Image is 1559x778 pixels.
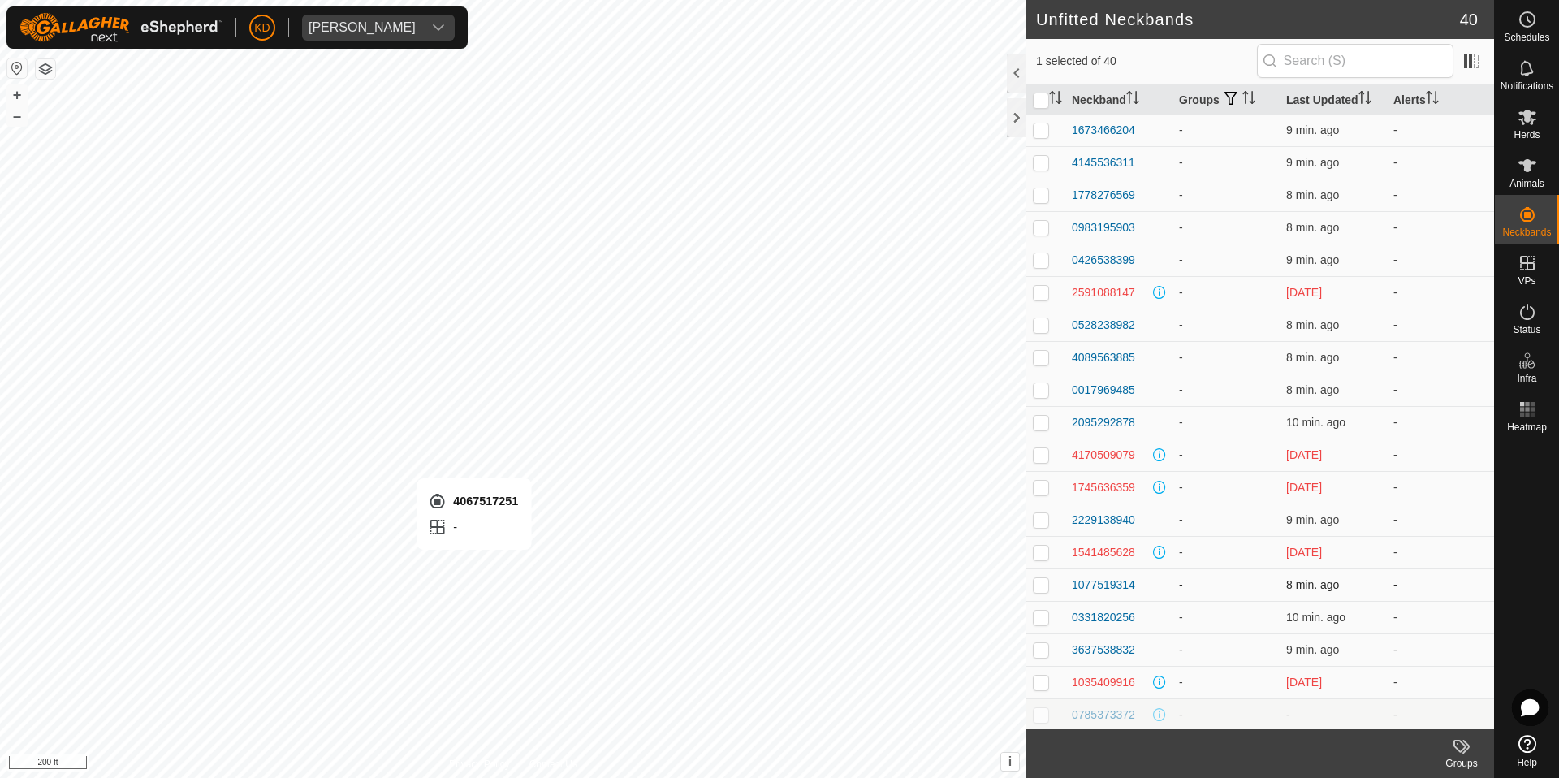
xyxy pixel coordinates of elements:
[1286,188,1339,201] span: Aug 25, 2025, 12:39 PM
[1172,471,1280,504] td: -
[1172,601,1280,633] td: -
[1072,154,1135,171] div: 4145536311
[1257,44,1453,78] input: Search (S)
[1072,284,1135,301] div: 2591088147
[1517,758,1537,767] span: Help
[1049,93,1062,106] p-sorticon: Activate to sort
[309,21,416,34] div: [PERSON_NAME]
[1172,406,1280,439] td: -
[19,13,222,42] img: Gallagher Logo
[1242,93,1255,106] p-sorticon: Activate to sort
[1286,416,1345,429] span: Aug 25, 2025, 12:38 PM
[1286,708,1290,721] span: -
[1072,187,1135,204] div: 1778276569
[1387,114,1494,146] td: -
[1495,728,1559,774] a: Help
[1072,479,1135,496] div: 1745636359
[1460,7,1478,32] span: 40
[1072,609,1135,626] div: 0331820256
[1387,179,1494,211] td: -
[1001,753,1019,771] button: i
[422,15,455,41] div: dropdown trigger
[1286,156,1339,169] span: Aug 25, 2025, 12:38 PM
[1172,276,1280,309] td: -
[1286,318,1339,331] span: Aug 25, 2025, 12:39 PM
[1286,123,1339,136] span: Aug 25, 2025, 12:38 PM
[1286,253,1339,266] span: Aug 25, 2025, 12:39 PM
[1286,286,1322,299] span: Aug 21, 2025, 1:48 PM
[7,106,27,126] button: –
[1172,633,1280,666] td: -
[1172,114,1280,146] td: -
[1286,643,1339,656] span: Aug 25, 2025, 12:38 PM
[1501,81,1553,91] span: Notifications
[1387,146,1494,179] td: -
[1387,601,1494,633] td: -
[1387,504,1494,536] td: -
[1172,698,1280,731] td: -
[1387,406,1494,439] td: -
[1072,707,1135,724] div: 0785373372
[1008,754,1012,768] span: i
[1387,633,1494,666] td: -
[1387,666,1494,698] td: -
[1072,544,1135,561] div: 1541485628
[1286,513,1339,526] span: Aug 25, 2025, 12:39 PM
[1387,698,1494,731] td: -
[1072,219,1135,236] div: 0983195903
[1509,179,1544,188] span: Animals
[1286,481,1322,494] span: Aug 21, 2025, 1:40 PM
[1286,221,1339,234] span: Aug 25, 2025, 12:39 PM
[1429,756,1494,771] div: Groups
[1504,32,1549,42] span: Schedules
[1172,568,1280,601] td: -
[1172,536,1280,568] td: -
[1286,578,1339,591] span: Aug 25, 2025, 12:39 PM
[1172,84,1280,116] th: Groups
[427,517,518,537] div: -
[1387,568,1494,601] td: -
[1172,666,1280,698] td: -
[1065,84,1172,116] th: Neckband
[1387,276,1494,309] td: -
[1172,504,1280,536] td: -
[1072,414,1135,431] div: 2095292878
[1286,383,1339,396] span: Aug 25, 2025, 12:40 PM
[302,15,422,41] span: Erin Kiley
[1286,611,1345,624] span: Aug 25, 2025, 12:38 PM
[1172,341,1280,374] td: -
[1072,674,1135,691] div: 1035409916
[1387,471,1494,504] td: -
[1072,447,1135,464] div: 4170509079
[1507,422,1547,432] span: Heatmap
[1172,439,1280,471] td: -
[1126,93,1139,106] p-sorticon: Activate to sort
[1387,309,1494,341] td: -
[1387,374,1494,406] td: -
[1387,211,1494,244] td: -
[1072,512,1135,529] div: 2229138940
[36,59,55,79] button: Map Layers
[1172,211,1280,244] td: -
[1172,244,1280,276] td: -
[449,757,510,772] a: Privacy Policy
[1072,122,1135,139] div: 1673466204
[529,757,577,772] a: Contact Us
[1387,244,1494,276] td: -
[1036,53,1257,70] span: 1 selected of 40
[1387,341,1494,374] td: -
[1517,374,1536,383] span: Infra
[1286,546,1322,559] span: Aug 21, 2025, 1:48 PM
[1280,84,1387,116] th: Last Updated
[1518,276,1535,286] span: VPs
[1286,676,1322,689] span: Aug 21, 2025, 1:48 PM
[427,491,518,511] div: 4067517251
[1426,93,1439,106] p-sorticon: Activate to sort
[1172,179,1280,211] td: -
[1072,577,1135,594] div: 1077519314
[1072,317,1135,334] div: 0528238982
[1072,642,1135,659] div: 3637538832
[1286,448,1322,461] span: Aug 21, 2025, 1:48 PM
[1172,146,1280,179] td: -
[1172,374,1280,406] td: -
